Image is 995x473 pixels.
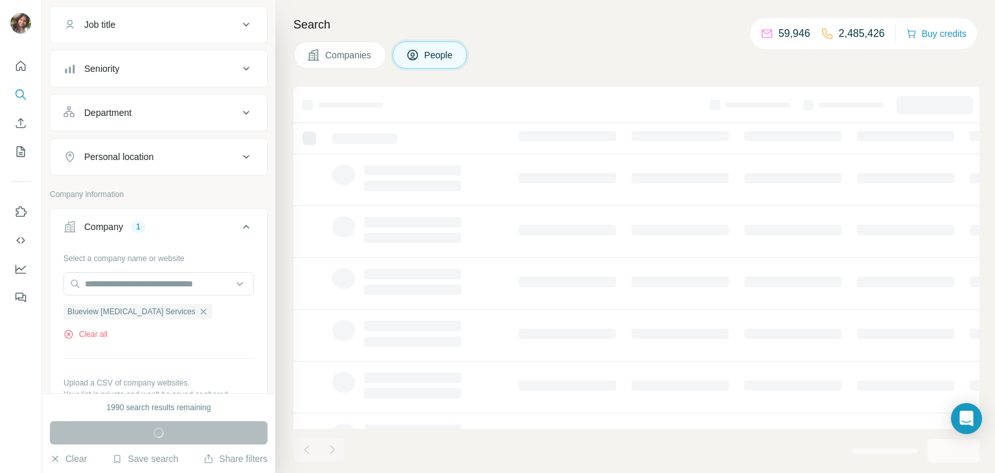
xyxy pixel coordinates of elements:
[293,16,979,34] h4: Search
[906,25,966,43] button: Buy credits
[50,452,87,465] button: Clear
[10,229,31,252] button: Use Surfe API
[51,97,267,128] button: Department
[63,377,254,389] p: Upload a CSV of company websites.
[131,221,146,233] div: 1
[10,257,31,281] button: Dashboard
[951,403,982,434] div: Open Intercom Messenger
[112,452,178,465] button: Save search
[63,389,254,400] p: Your list is private and won't be saved or shared.
[84,150,154,163] div: Personal location
[10,140,31,163] button: My lists
[51,9,267,40] button: Job title
[51,141,267,172] button: Personal location
[84,18,115,31] div: Job title
[10,13,31,34] img: Avatar
[67,306,196,317] span: Blueview [MEDICAL_DATA] Services
[10,111,31,135] button: Enrich CSV
[51,211,267,248] button: Company1
[10,83,31,106] button: Search
[84,106,132,119] div: Department
[779,26,810,41] p: 59,946
[84,220,123,233] div: Company
[10,200,31,224] button: Use Surfe on LinkedIn
[50,189,268,200] p: Company information
[424,49,454,62] span: People
[203,452,268,465] button: Share filters
[84,62,119,75] div: Seniority
[10,54,31,78] button: Quick start
[63,329,108,340] button: Clear all
[10,286,31,309] button: Feedback
[51,53,267,84] button: Seniority
[107,402,211,413] div: 1990 search results remaining
[325,49,372,62] span: Companies
[839,26,885,41] p: 2,485,426
[63,248,254,264] div: Select a company name or website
